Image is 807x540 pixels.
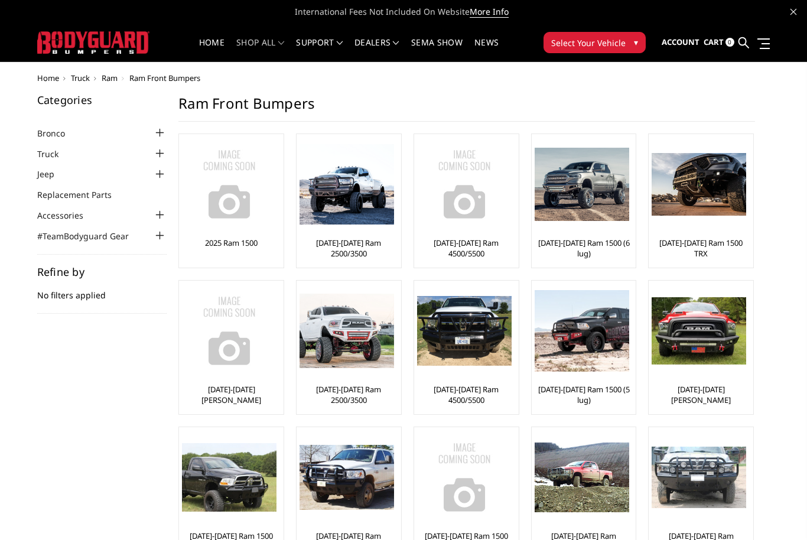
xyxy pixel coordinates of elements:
a: No Image [417,137,516,232]
img: BODYGUARD BUMPERS [37,31,149,53]
a: Truck [71,73,90,83]
a: [DATE]-[DATE] Ram 2500/3500 [300,384,398,405]
a: #TeamBodyguard Gear [37,230,144,242]
a: [DATE]-[DATE] Ram 1500 (6 lug) [535,238,633,259]
a: SEMA Show [411,38,463,61]
a: Bronco [37,127,80,139]
a: Support [296,38,343,61]
a: [DATE]-[DATE] Ram 4500/5500 [417,384,516,405]
span: Select Your Vehicle [551,37,626,49]
a: shop all [236,38,284,61]
a: Home [199,38,224,61]
a: [DATE]-[DATE] Ram 4500/5500 [417,238,516,259]
a: 2025 Ram 1500 [205,238,258,248]
a: No Image [417,430,516,525]
a: Accessories [37,209,98,222]
span: Ram Front Bumpers [129,73,200,83]
h5: Refine by [37,266,167,277]
a: Cart 0 [704,27,734,58]
a: Truck [37,148,73,160]
span: ▾ [634,36,638,48]
img: No Image [182,284,276,378]
div: No filters applied [37,266,167,314]
a: No Image [182,284,281,378]
a: [DATE]-[DATE] [PERSON_NAME] [182,384,281,405]
a: News [474,38,499,61]
h1: Ram Front Bumpers [178,95,755,122]
a: Jeep [37,168,69,180]
h5: Categories [37,95,167,105]
a: Account [662,27,699,58]
a: Dealers [354,38,399,61]
a: [DATE]-[DATE] Ram 1500 (5 lug) [535,384,633,405]
a: [DATE]-[DATE] Ram 1500 TRX [652,238,750,259]
a: Home [37,73,59,83]
img: No Image [417,430,512,525]
a: More Info [470,6,509,18]
a: Ram [102,73,118,83]
img: No Image [417,137,512,232]
button: Select Your Vehicle [544,32,646,53]
a: [DATE]-[DATE] Ram 2500/3500 [300,238,398,259]
span: Account [662,37,699,47]
a: Replacement Parts [37,188,126,201]
a: No Image [182,137,281,232]
span: 0 [725,38,734,47]
a: [DATE]-[DATE] [PERSON_NAME] [652,384,750,405]
img: No Image [182,137,276,232]
span: Cart [704,37,724,47]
